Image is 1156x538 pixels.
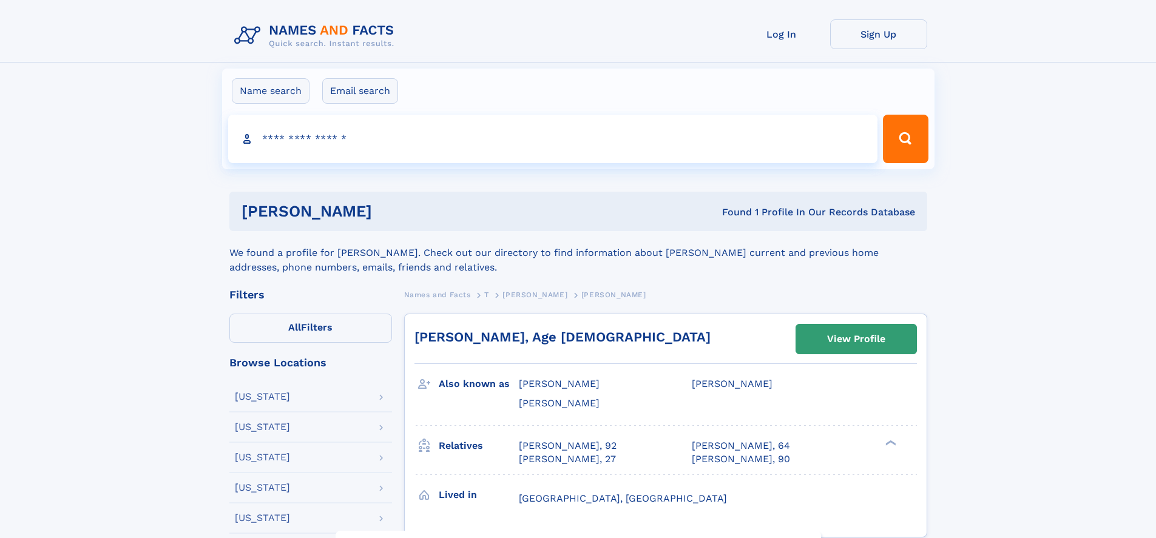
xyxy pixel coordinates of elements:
[581,291,646,299] span: [PERSON_NAME]
[235,452,290,462] div: [US_STATE]
[692,378,772,389] span: [PERSON_NAME]
[827,325,885,353] div: View Profile
[484,287,489,302] a: T
[796,324,916,354] a: View Profile
[439,374,519,394] h3: Also known as
[519,378,600,389] span: [PERSON_NAME]
[439,435,519,456] h3: Relatives
[235,513,290,523] div: [US_STATE]
[692,439,790,452] a: [PERSON_NAME], 64
[242,204,547,219] h1: [PERSON_NAME]
[882,439,897,446] div: ❯
[404,287,471,302] a: Names and Facts
[733,19,830,49] a: Log In
[322,78,398,104] label: Email search
[229,19,404,52] img: Logo Names and Facts
[502,287,567,302] a: [PERSON_NAME]
[288,321,301,333] span: All
[883,115,928,163] button: Search Button
[228,115,878,163] input: search input
[414,329,711,345] a: [PERSON_NAME], Age [DEMOGRAPHIC_DATA]
[235,392,290,402] div: [US_STATE]
[547,206,915,219] div: Found 1 Profile In Our Records Database
[229,231,927,275] div: We found a profile for [PERSON_NAME]. Check out our directory to find information about [PERSON_N...
[439,485,519,505] h3: Lived in
[235,422,290,432] div: [US_STATE]
[229,289,392,300] div: Filters
[235,483,290,493] div: [US_STATE]
[830,19,927,49] a: Sign Up
[519,397,600,409] span: [PERSON_NAME]
[502,291,567,299] span: [PERSON_NAME]
[519,493,727,504] span: [GEOGRAPHIC_DATA], [GEOGRAPHIC_DATA]
[232,78,309,104] label: Name search
[484,291,489,299] span: T
[519,452,616,466] a: [PERSON_NAME], 27
[229,357,392,368] div: Browse Locations
[519,439,617,452] a: [PERSON_NAME], 92
[692,452,790,466] a: [PERSON_NAME], 90
[229,314,392,343] label: Filters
